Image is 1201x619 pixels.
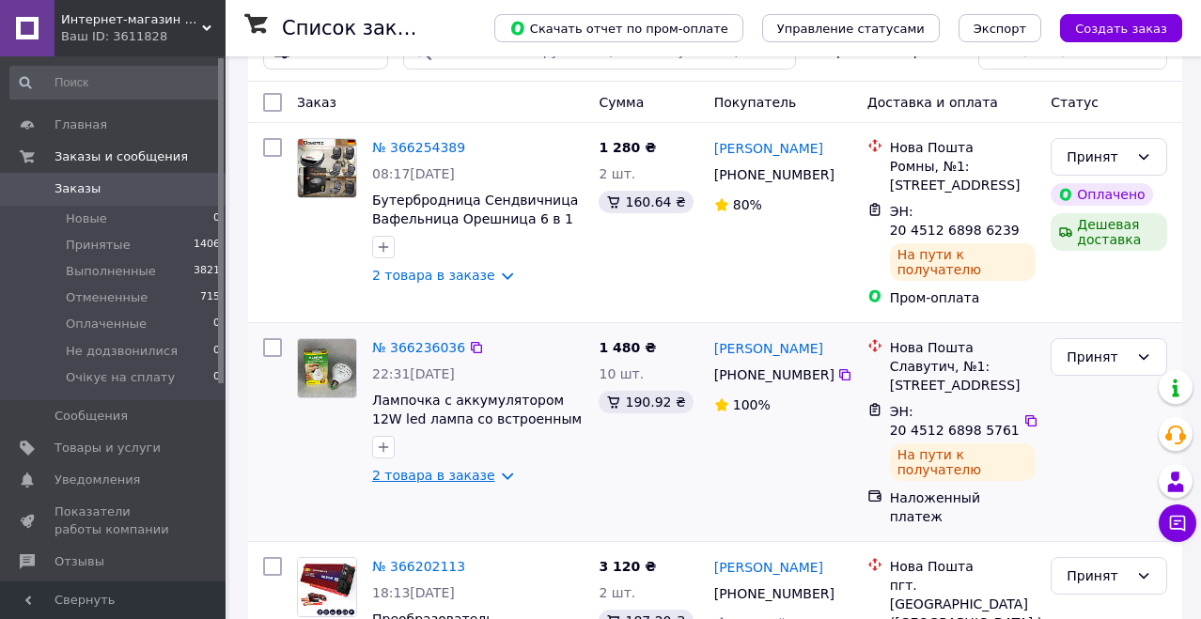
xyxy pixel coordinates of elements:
span: Новые [66,210,107,227]
h1: Список заказов [282,17,444,39]
a: № 366254389 [372,140,465,155]
button: Чат с покупателем [1159,504,1196,542]
a: [PERSON_NAME] [714,339,823,358]
span: Уведомления [55,472,140,488]
button: Экспорт [959,14,1041,42]
div: 190.92 ₴ [599,391,693,413]
span: 18:13[DATE] [372,585,455,600]
a: Бутербродница Сендвичница Вафельница Орешница 6 в 1 Domotec MS 7706 Мультипекарь [372,193,578,264]
span: Сообщения [55,408,128,425]
span: Скачать отчет по пром-оплате [509,20,728,37]
button: Скачать отчет по пром-оплате [494,14,743,42]
span: 1 280 ₴ [599,140,656,155]
span: Заказ [297,95,336,110]
div: Ваш ID: 3611828 [61,28,226,45]
span: 0 [213,369,220,386]
span: Очікує на сплату [66,369,175,386]
a: 2 товара в заказе [372,268,495,283]
div: Оплачено [1051,183,1152,206]
span: 10 шт. [599,366,644,381]
span: 22:31[DATE] [372,366,455,381]
span: 2 шт. [599,585,635,600]
div: Нова Пошта [890,557,1037,576]
a: № 366202113 [372,559,465,574]
span: Отмененные [66,289,148,306]
div: На пути к получателю [890,243,1037,281]
span: Экспорт [974,22,1026,36]
span: Заказы и сообщения [55,148,188,165]
span: Главная [55,116,107,133]
div: [PHONE_NUMBER] [710,580,837,607]
input: Поиск [9,66,222,100]
img: Фото товару [298,139,356,197]
span: Выполненные [66,263,156,280]
a: Фото товару [297,338,357,398]
a: Лампочка с аккумулятором 12W led лампа со встроенным аккумулятором аварийная лампа с аккумуляторо... [372,393,582,464]
div: Дешевая доставка [1051,213,1167,251]
span: Заказы [55,180,101,197]
span: Отзывы [55,553,104,570]
div: Принят [1067,565,1129,586]
div: Принят [1067,147,1129,167]
div: Нова Пошта [890,338,1037,357]
img: Фото товару [298,558,356,616]
a: Фото товару [297,138,357,198]
span: Создать заказ [1075,22,1167,36]
div: Нова Пошта [890,138,1037,157]
span: ЭН: 20 4512 6898 5761 [890,404,1020,438]
div: Принят [1067,347,1129,367]
span: 715 [200,289,220,306]
div: Славутич, №1: [STREET_ADDRESS] [890,357,1037,395]
span: Оплаченные [66,316,147,333]
button: Управление статусами [762,14,940,42]
span: 0 [213,343,220,360]
span: 2 шт. [599,166,635,181]
span: Покупатель [714,95,797,110]
a: [PERSON_NAME] [714,139,823,158]
span: Статус [1051,95,1099,110]
span: Управление статусами [777,22,925,36]
span: 3 120 ₴ [599,559,656,574]
span: Интернет-магазин "Gyrman-shop" [61,11,202,28]
span: 1406 [194,237,220,254]
span: 0 [213,210,220,227]
a: № 366236036 [372,340,465,355]
span: Товары и услуги [55,440,161,457]
span: 80% [733,197,762,212]
span: 0 [213,316,220,333]
div: 160.64 ₴ [599,191,693,213]
span: Сумма [599,95,644,110]
a: Создать заказ [1041,20,1182,35]
span: Не додзвонилися [66,343,178,360]
div: [PHONE_NUMBER] [710,162,837,188]
div: Пром-оплата [890,288,1037,307]
img: Фото товару [298,339,356,397]
span: 3821 [194,263,220,280]
span: 100% [733,397,771,412]
a: 2 товара в заказе [372,468,495,483]
span: 08:17[DATE] [372,166,455,181]
a: [PERSON_NAME] [714,558,823,577]
div: Наложенный платеж [890,488,1037,526]
div: [PHONE_NUMBER] [710,362,837,388]
div: Ромны, №1: [STREET_ADDRESS] [890,157,1037,194]
a: Фото товару [297,557,357,617]
span: Доставка и оплата [867,95,998,110]
span: Принятые [66,237,131,254]
span: ЭН: 20 4512 6898 6239 [890,204,1020,238]
span: 1 480 ₴ [599,340,656,355]
span: Показатели работы компании [55,503,174,537]
button: Создать заказ [1060,14,1182,42]
div: На пути к получателю [890,443,1037,481]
